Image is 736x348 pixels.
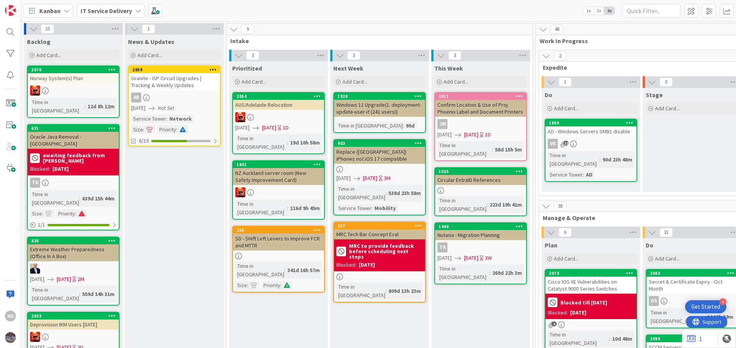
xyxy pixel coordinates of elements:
div: 4 [719,298,726,305]
img: VN [30,86,40,96]
div: 12d 8h 12m [86,102,116,111]
div: Time in [GEOGRAPHIC_DATA] [336,121,403,130]
span: Add Card... [655,105,680,112]
div: 2070 [28,66,119,73]
span: Support [16,1,35,10]
span: : [287,138,288,147]
span: 0 [660,77,673,87]
div: 1D [283,124,289,132]
span: : [609,335,610,343]
span: : [75,209,76,218]
div: 90d 23h 48m [601,155,634,164]
div: 2033 [28,313,119,319]
div: AR [131,92,141,103]
span: 38 [554,202,567,211]
div: 255 [236,227,324,233]
div: 223d 19h 41m [488,200,524,209]
span: 2 [552,321,557,326]
img: Visit kanbanzone.com [5,5,16,16]
div: 1D [485,131,491,139]
div: 1440Nutanix - Migration Planning [435,223,526,240]
span: [DATE] [262,124,276,132]
div: 58d 15h 5m [493,145,524,154]
span: : [84,102,86,111]
div: 2054 [233,93,324,100]
div: 2M [78,275,84,283]
div: 2070 [31,67,119,72]
div: 1841NZ Auckland server room (New Safety Improvement Card) [233,161,324,185]
div: VN [28,332,119,342]
div: Mobility [373,204,398,212]
span: Intake [230,37,523,45]
div: 10d 48m [610,335,634,343]
div: 1869 [549,120,636,126]
div: 836 [31,238,119,244]
div: 116d 9h 45m [288,204,322,212]
div: Time in [GEOGRAPHIC_DATA] [437,141,492,158]
div: 1535 [439,169,526,174]
div: 2074 [549,271,636,276]
img: VN [235,187,245,197]
div: Service Tower [336,204,371,212]
span: Plan [545,241,557,249]
div: 255 [233,227,324,234]
b: awaiting feedback from [PERSON_NAME] [43,153,116,163]
span: 9 [241,25,254,34]
div: Time in [GEOGRAPHIC_DATA] [235,134,287,151]
span: Prioritized [232,64,262,72]
div: Confirm Location & Use of Proj. Phoenix Label and Document Printers [435,100,526,117]
span: [DATE] [30,275,44,283]
span: [DATE] [464,131,478,139]
span: : [247,281,248,289]
div: TK [30,178,40,188]
div: 1440 [439,224,526,229]
div: Time in [GEOGRAPHIC_DATA] [336,185,385,202]
div: TK [28,178,119,188]
span: 3 [246,51,259,60]
span: 1 [559,77,572,87]
img: avatar [5,332,16,343]
div: Size [30,209,42,218]
div: 3M [384,174,390,182]
span: Stage [646,91,663,99]
span: News & Updates [128,38,174,45]
div: 538d 23h 58m [387,189,423,197]
span: : [280,281,282,289]
div: 1928Windows 11 Upgrade(1. deployment-update-user-it (241 users)) [334,93,425,117]
div: Time in [GEOGRAPHIC_DATA] [336,282,385,299]
div: 1535 [435,168,526,175]
span: : [486,200,488,209]
div: 2033Deprovision IKM Users [DATE] [28,313,119,330]
span: [DATE] [363,174,377,182]
div: 631Oracle Java Removal - [GEOGRAPHIC_DATA] [28,125,119,149]
div: Blocked: [30,165,50,173]
span: : [176,125,177,134]
span: Kanban [39,6,61,15]
div: 631 [28,125,119,132]
div: VK [548,139,558,149]
i: Not Set [158,104,174,111]
span: Add Card... [554,255,579,262]
div: HO [28,264,119,274]
div: AUS/Adelaide Relocation [233,100,324,110]
div: 269d 22h 3m [490,269,524,277]
span: 1x [583,7,594,15]
div: 836 [28,237,119,244]
span: Add Card... [343,78,367,85]
div: 2011 [439,94,526,99]
span: Backlog [27,38,51,45]
div: 2011Confirm Location & Use of Proj. Phoenix Label and Document Printers [435,93,526,117]
span: 48 [550,25,564,34]
div: NZ Auckland server room (New Safety Improvement Card) [233,168,324,185]
div: Priority [262,281,280,289]
span: 3x [604,7,614,15]
div: 3W [485,254,492,262]
div: 255SD - SHift Left Levers to Improve FCR and MTTR [233,227,324,250]
div: Oracle Java Removal - [GEOGRAPHIC_DATA] [28,132,119,149]
div: 2074Cisco IOS XE Vulnerabilities on Catalyst 9000 Series Switches [545,270,636,294]
div: Granite - ISP Circuit Upgrades | Tracking & Weekly Updates [129,73,220,90]
span: This Week [434,64,463,72]
span: : [79,290,80,298]
div: Time in [GEOGRAPHIC_DATA] [437,264,489,281]
div: Blocked: [548,309,568,317]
